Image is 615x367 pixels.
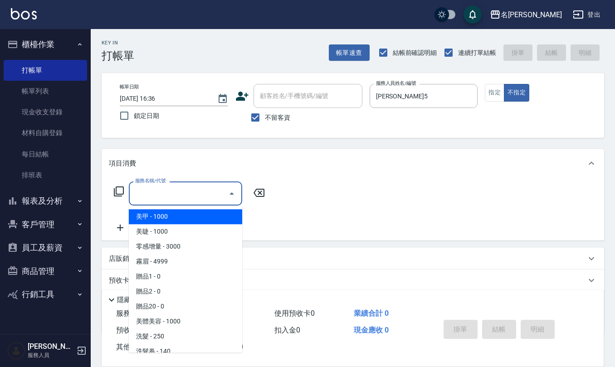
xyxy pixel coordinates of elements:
span: 霧眉 - 4999 [129,254,242,269]
button: 商品管理 [4,259,87,283]
button: 不指定 [504,84,529,102]
p: 隱藏業績明細 [117,295,158,305]
h3: 打帳單 [102,49,134,62]
button: 登出 [569,6,604,23]
span: 不留客資 [265,113,290,122]
span: 服務消費 0 [116,309,149,318]
span: 贈品20 - 0 [129,299,242,314]
button: 指定 [485,84,504,102]
span: 現金應收 0 [354,326,389,334]
button: Close [225,186,239,201]
a: 每日結帳 [4,144,87,165]
span: 美體美容 - 1000 [129,314,242,329]
span: 其他付款方式 0 [116,343,164,351]
img: Logo [11,8,37,20]
input: YYYY/MM/DD hh:mm [120,91,208,106]
span: 贈品2 - 0 [129,284,242,299]
span: 預收卡販賣 0 [116,326,156,334]
span: 業績合計 0 [354,309,389,318]
p: 店販銷售 [109,254,136,264]
span: 零感增量 - 3000 [129,239,242,254]
div: 預收卡販賣 [102,269,604,291]
span: 美睫 - 1000 [129,224,242,239]
p: 預收卡販賣 [109,276,143,285]
label: 帳單日期 [120,83,139,90]
a: 材料自購登錄 [4,122,87,143]
a: 打帳單 [4,60,87,81]
a: 現金收支登錄 [4,102,87,122]
span: 鎖定日期 [134,111,159,121]
img: Person [7,342,25,360]
span: 扣入金 0 [274,326,300,334]
button: 報表及分析 [4,189,87,213]
button: 客戶管理 [4,213,87,236]
p: 項目消費 [109,159,136,168]
label: 服務人員姓名/編號 [376,80,416,87]
span: 連續打單結帳 [458,48,496,58]
button: 名[PERSON_NAME] [486,5,566,24]
button: save [464,5,482,24]
label: 服務名稱/代號 [135,177,166,184]
button: 員工及薪資 [4,236,87,259]
span: 使用預收卡 0 [274,309,315,318]
button: Choose date, selected date is 2025-10-15 [212,88,234,110]
a: 帳單列表 [4,81,87,102]
div: 項目消費 [102,149,604,178]
button: 帳單速查 [329,44,370,61]
span: 結帳前確認明細 [393,48,437,58]
h2: Key In [102,40,134,46]
span: 洗髮 - 250 [129,329,242,344]
p: 服務人員 [28,351,74,359]
a: 排班表 [4,165,87,186]
button: 行銷工具 [4,283,87,306]
div: 名[PERSON_NAME] [501,9,562,20]
button: 櫃檯作業 [4,33,87,56]
h5: [PERSON_NAME] [28,342,74,351]
span: 贈品1 - 0 [129,269,242,284]
div: 店販銷售 [102,248,604,269]
span: 美甲 - 1000 [129,209,242,224]
span: 洗髮券 - 140 [129,344,242,359]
